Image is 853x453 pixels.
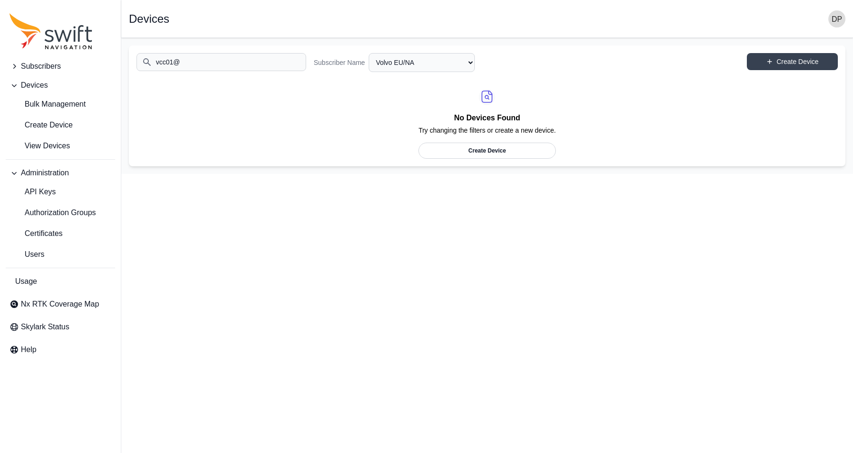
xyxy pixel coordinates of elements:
h2: No Devices Found [418,112,556,126]
span: Authorization Groups [9,207,96,218]
span: Bulk Management [9,99,86,110]
a: Certificates [6,224,115,243]
a: API Keys [6,182,115,201]
a: Skylark Status [6,317,115,336]
span: Users [9,249,45,260]
img: user photo [828,10,845,27]
a: Bulk Management [6,95,115,114]
a: View Devices [6,136,115,155]
a: Nx RTK Coverage Map [6,295,115,314]
span: View Devices [9,140,70,152]
button: Devices [6,76,115,95]
span: Devices [21,80,48,91]
span: Administration [21,167,69,179]
span: Certificates [9,228,63,239]
span: Help [21,344,36,355]
input: Search [136,53,306,71]
h1: Devices [129,13,169,25]
p: Try changing the filters or create a new device. [418,126,556,143]
a: Usage [6,272,115,291]
span: Create Device [9,119,73,131]
button: Administration [6,163,115,182]
label: Subscriber Name [314,58,365,67]
a: Users [6,245,115,264]
a: Authorization Groups [6,203,115,222]
span: Usage [15,276,37,287]
a: Create Device [747,53,838,70]
span: Nx RTK Coverage Map [21,299,99,310]
span: Skylark Status [21,321,69,333]
a: Create Device [6,116,115,135]
a: Help [6,340,115,359]
button: Subscribers [6,57,115,76]
select: Subscriber [369,53,475,72]
a: Create Device [418,143,556,159]
span: API Keys [9,186,56,198]
span: Subscribers [21,61,61,72]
